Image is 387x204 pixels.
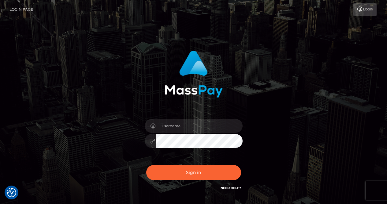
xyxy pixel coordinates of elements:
[353,3,377,16] a: Login
[156,119,243,133] input: Username...
[7,188,16,197] img: Revisit consent button
[221,186,241,190] a: Need Help?
[9,3,33,16] a: Login Page
[7,188,16,197] button: Consent Preferences
[165,51,223,98] img: MassPay Login
[146,165,241,180] button: Sign in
